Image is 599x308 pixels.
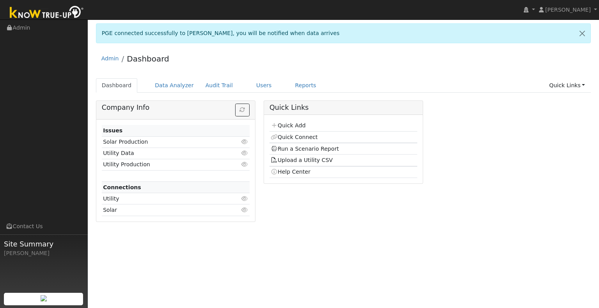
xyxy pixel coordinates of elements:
[271,169,310,175] a: Help Center
[101,55,119,62] a: Admin
[149,78,200,93] a: Data Analyzer
[102,204,226,216] td: Solar
[545,7,591,13] span: [PERSON_NAME]
[102,136,226,148] td: Solar Production
[241,139,248,144] i: Click to view
[271,134,317,140] a: Quick Connect
[102,148,226,159] td: Utility Data
[543,78,591,93] a: Quick Links
[102,193,226,204] td: Utility
[4,249,83,257] div: [PERSON_NAME]
[241,162,248,167] i: Click to view
[289,78,322,93] a: Reports
[102,159,226,170] td: Utility Production
[241,196,248,201] i: Click to view
[4,239,83,249] span: Site Summary
[102,104,250,112] h5: Company Info
[241,207,248,213] i: Click to view
[271,122,305,128] a: Quick Add
[96,78,138,93] a: Dashboard
[574,24,590,43] a: Close
[41,295,47,301] img: retrieve
[127,54,169,63] a: Dashboard
[271,146,339,152] a: Run a Scenario Report
[241,150,248,156] i: Click to view
[200,78,239,93] a: Audit Trail
[269,104,417,112] h5: Quick Links
[103,184,141,190] strong: Connections
[103,127,122,134] strong: Issues
[250,78,278,93] a: Users
[271,157,333,163] a: Upload a Utility CSV
[6,4,88,22] img: Know True-Up
[96,23,591,43] div: PGE connected successfully to [PERSON_NAME], you will be notified when data arrives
